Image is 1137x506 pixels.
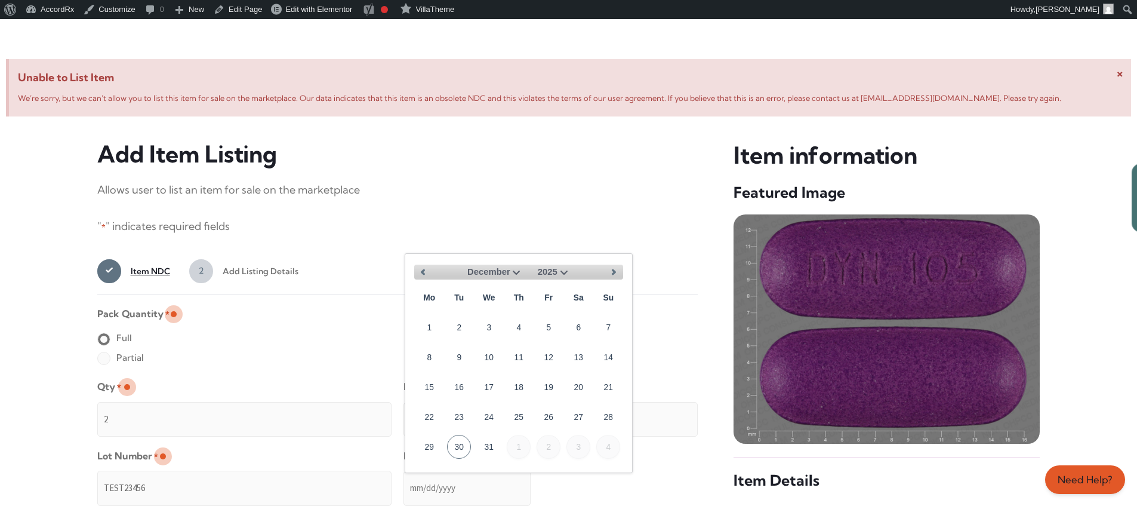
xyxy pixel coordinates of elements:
a: 1Item NDC [97,259,170,283]
a: 3 [477,315,501,339]
a: 1 [417,315,441,339]
select: Select month [467,265,523,280]
label: Lot Number [97,446,158,466]
label: Expiration Date [403,446,481,466]
span: Friday [537,286,560,309]
a: 4 [507,315,531,339]
a: 15 [417,375,441,399]
a: 2 [447,315,471,339]
a: 23 [447,405,471,429]
span: Tuesday [447,286,471,309]
label: Partial [97,348,144,367]
p: Allows user to list an item for sale on the marketplace [97,180,698,200]
legend: Pack Quantity [97,304,170,324]
a: 16 [447,375,471,399]
a: 22 [417,405,441,429]
span: 2 [189,259,213,283]
select: Select year [538,265,571,280]
span: We’re sorry, but we can’t allow you to list this item for sale on the marketplace. Our data indic... [18,93,1061,103]
span: 2 [537,435,560,459]
a: 29 [417,435,441,459]
a: 5 [537,315,560,339]
a: 6 [566,315,590,339]
a: 8 [417,345,441,369]
a: 10 [477,345,501,369]
a: 14 [596,345,620,369]
a: 24 [477,405,501,429]
a: 21 [596,375,620,399]
p: " " indicates required fields [97,217,698,237]
span: 1 [507,435,531,459]
a: 27 [566,405,590,429]
label: Qty [97,377,121,397]
a: 31 [477,435,501,459]
a: 13 [566,345,590,369]
h5: Item Details [734,471,1040,490]
a: Previous [414,263,432,281]
label: Listing Price [403,377,465,397]
a: 25 [507,405,531,429]
a: 19 [537,375,560,399]
span: Saturday [566,286,590,309]
span: Item NDC [121,259,170,283]
a: 28 [596,405,620,429]
span: Sunday [596,286,620,309]
div: Focus keyphrase not set [381,6,388,13]
span: 4 [596,435,620,459]
span: Monday [417,286,441,309]
a: 18 [507,375,531,399]
h3: Add Item Listing [97,140,698,168]
a: 30 [447,435,471,459]
span: 1 [97,259,121,283]
a: 9 [447,345,471,369]
span: Edit with Elementor [285,5,352,14]
span: 3 [566,435,590,459]
a: 26 [537,405,560,429]
span: Thursday [507,286,531,309]
span: × [1117,65,1123,80]
a: 7 [596,315,620,339]
input: mm/dd/yyyy [403,471,531,505]
a: 17 [477,375,501,399]
a: Next [605,263,623,281]
label: Full [97,329,132,348]
span: Add Listing Details [213,259,298,283]
a: 12 [537,345,560,369]
a: 11 [507,345,531,369]
span: Unable to List Item [18,68,1122,87]
span: Wednesday [477,286,501,309]
a: 20 [566,375,590,399]
span: [PERSON_NAME] [1036,5,1099,14]
h3: Item information [734,140,1040,171]
h5: Featured Image [734,183,1040,203]
a: Need Help? [1045,465,1125,494]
